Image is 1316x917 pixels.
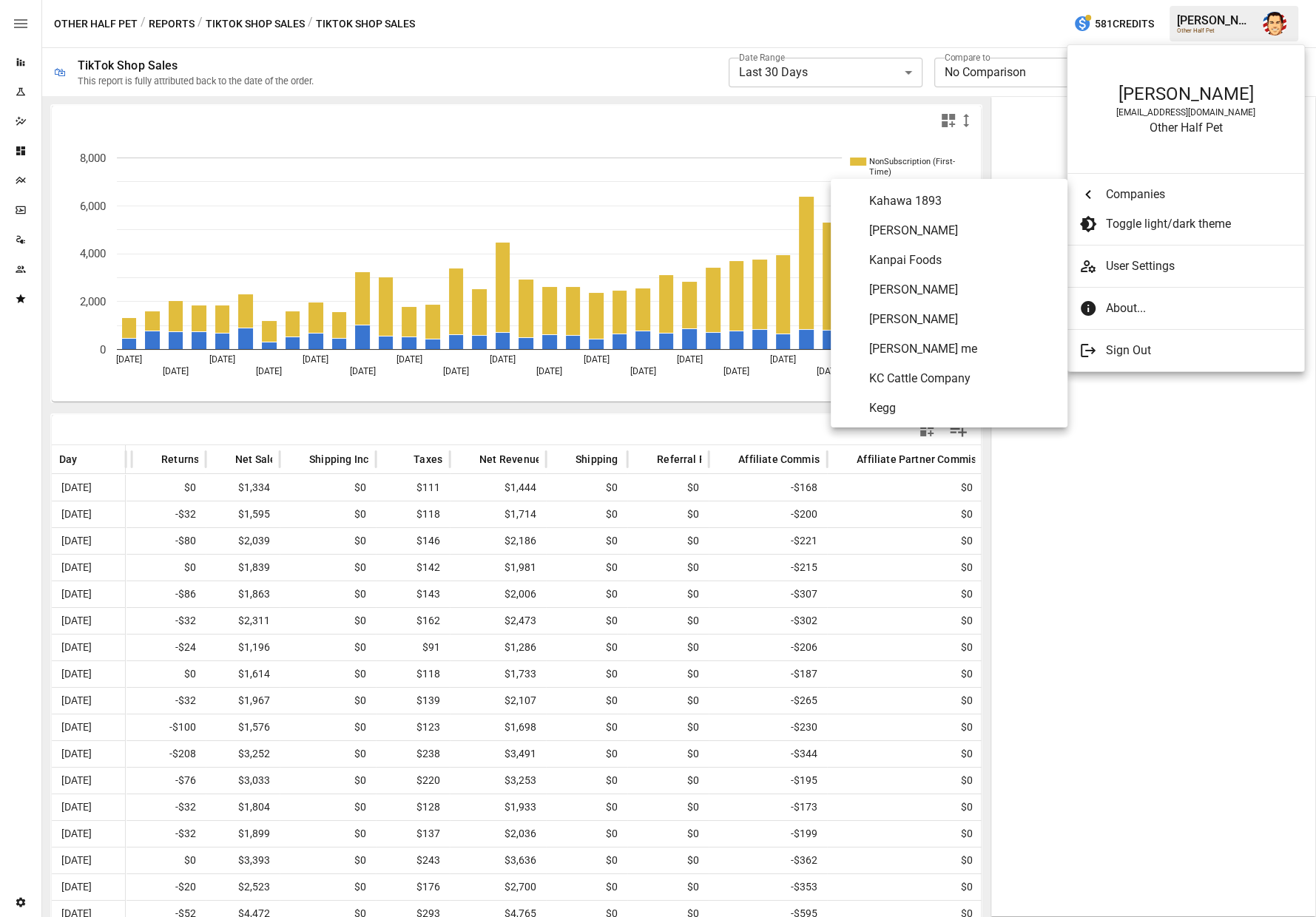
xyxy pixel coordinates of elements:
span: [PERSON_NAME] me [869,340,1056,358]
span: KC Cattle Company [869,370,1056,388]
div: [EMAIL_ADDRESS][DOMAIN_NAME] [1082,107,1289,118]
div: Other Half Pet [1082,121,1289,135]
span: Kahawa 1893 [869,192,1056,210]
span: About... [1106,300,1292,317]
span: Companies [1106,186,1292,203]
div: [PERSON_NAME] [1082,84,1289,104]
span: Toggle light/dark theme [1106,215,1292,233]
span: [PERSON_NAME] [869,281,1056,299]
span: [PERSON_NAME] [869,222,1056,240]
span: [PERSON_NAME] [869,311,1056,328]
span: Kegg [869,399,1056,417]
span: User Settings [1106,257,1292,275]
span: Kanpai Foods [869,251,1056,269]
span: Sign Out [1106,342,1292,359]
